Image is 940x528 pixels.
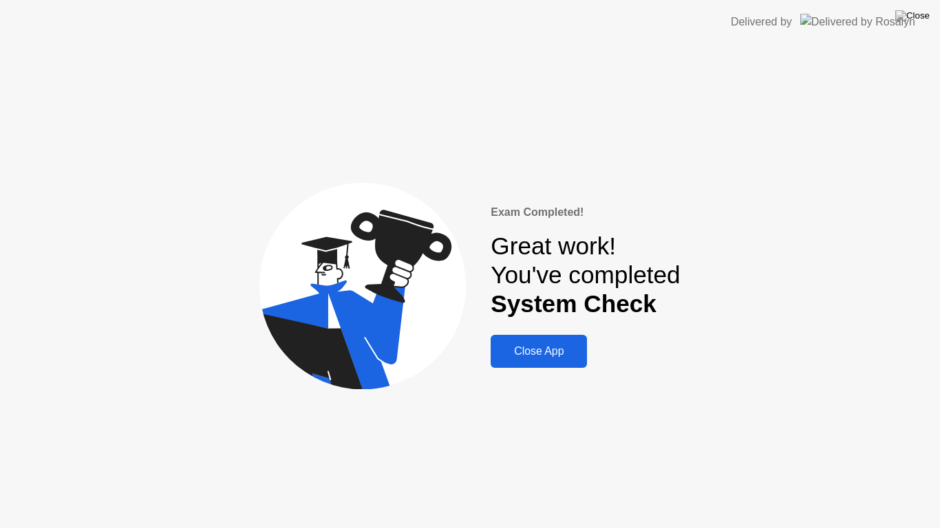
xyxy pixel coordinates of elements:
div: Delivered by [731,14,792,30]
b: System Check [491,290,656,317]
img: Delivered by Rosalyn [800,14,915,30]
div: Exam Completed! [491,204,680,221]
img: Close [895,10,930,21]
div: Close App [495,345,583,357]
button: Close App [491,335,587,368]
div: Great work! You've completed [491,232,680,319]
